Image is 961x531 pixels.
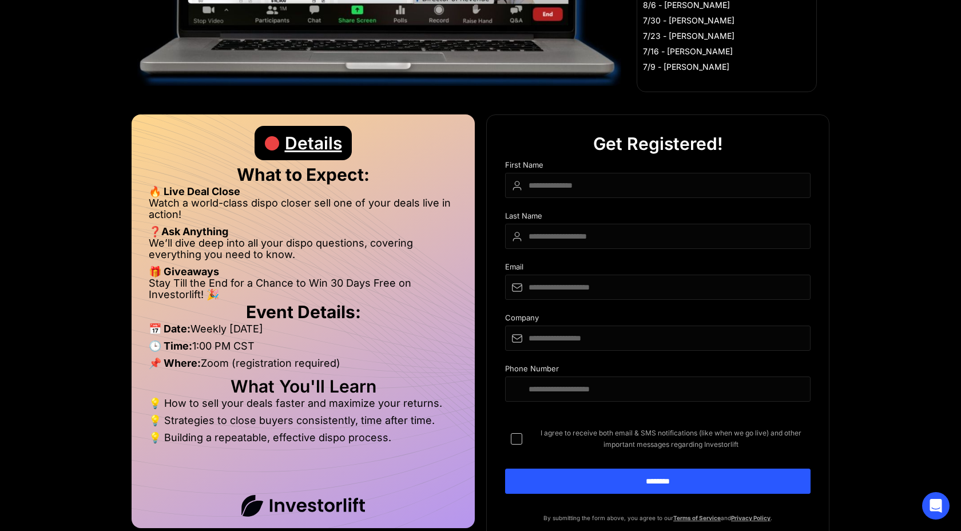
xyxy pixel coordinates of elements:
[149,340,458,358] li: 1:00 PM CST
[505,263,811,275] div: Email
[593,126,723,161] div: Get Registered!
[731,514,771,521] a: Privacy Policy
[149,185,240,197] strong: 🔥 Live Deal Close
[149,323,458,340] li: Weekly [DATE]
[149,381,458,392] h2: What You'll Learn
[505,364,811,377] div: Phone Number
[505,314,811,326] div: Company
[149,237,458,266] li: We’ll dive deep into all your dispo questions, covering everything you need to know.
[149,415,458,432] li: 💡 Strategies to close buyers consistently, time after time.
[505,212,811,224] div: Last Name
[149,278,458,300] li: Stay Till the End for a Chance to Win 30 Days Free on Investorlift! 🎉
[149,323,190,335] strong: 📅 Date:
[149,358,458,375] li: Zoom (registration required)
[673,514,721,521] a: Terms of Service
[285,126,342,160] div: Details
[149,265,219,278] strong: 🎁 Giveaways
[149,197,458,226] li: Watch a world-class dispo closer sell one of your deals live in action!
[149,357,201,369] strong: 📌 Where:
[149,432,458,443] li: 💡 Building a repeatable, effective dispo process.
[149,225,228,237] strong: ❓Ask Anything
[505,161,811,512] form: DIspo Day Main Form
[149,398,458,415] li: 💡 How to sell your deals faster and maximize your returns.
[149,340,192,352] strong: 🕒 Time:
[246,302,361,322] strong: Event Details:
[531,427,811,450] span: I agree to receive both email & SMS notifications (like when we go live) and other important mess...
[505,161,811,173] div: First Name
[505,512,811,524] p: By submitting the form above, you agree to our and .
[922,492,950,520] div: Open Intercom Messenger
[237,164,370,185] strong: What to Expect:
